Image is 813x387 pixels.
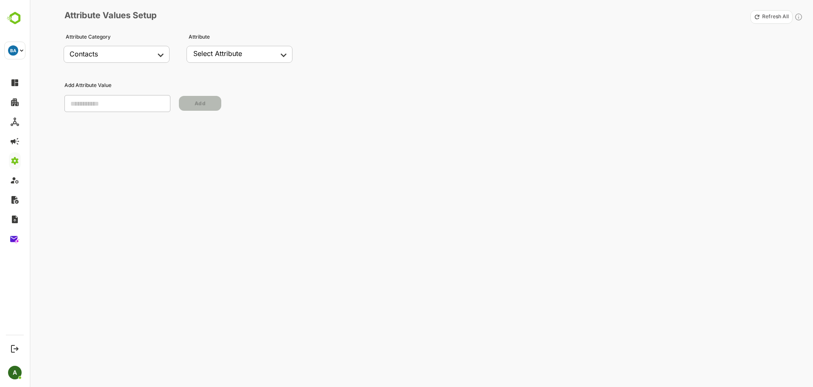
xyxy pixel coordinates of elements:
button: Logout [9,343,20,354]
div: Contacts [70,50,156,58]
img: BambooboxLogoMark.f1c84d78b4c51b1a7b5f700c9845e183.svg [4,10,26,26]
p: Add Attribute Value [64,82,800,89]
p: Attribute Values Setup [60,10,157,24]
div: Click to refresh values for all attributes in the selected attribute category [794,10,803,23]
div: A [8,366,22,379]
p: Attribute [189,34,306,40]
button: Refresh All [750,10,793,24]
p: Attribute Category [66,34,183,40]
div: BA [8,45,18,56]
div: Contacts [187,46,292,63]
div: Contacts [64,46,170,63]
p: Refresh All [762,14,789,20]
div: Select Attribute [193,49,242,58]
